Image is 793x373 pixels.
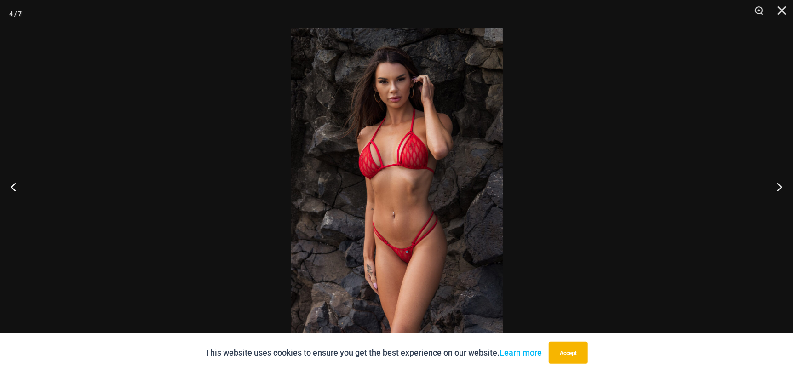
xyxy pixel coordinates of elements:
a: Learn more [500,348,542,357]
img: Crystal Waves 305 Tri Top 4149 Thong 02 [291,28,503,345]
button: Accept [549,342,588,364]
button: Next [759,164,793,210]
div: 4 / 7 [9,7,22,21]
p: This website uses cookies to ensure you get the best experience on our website. [205,346,542,360]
